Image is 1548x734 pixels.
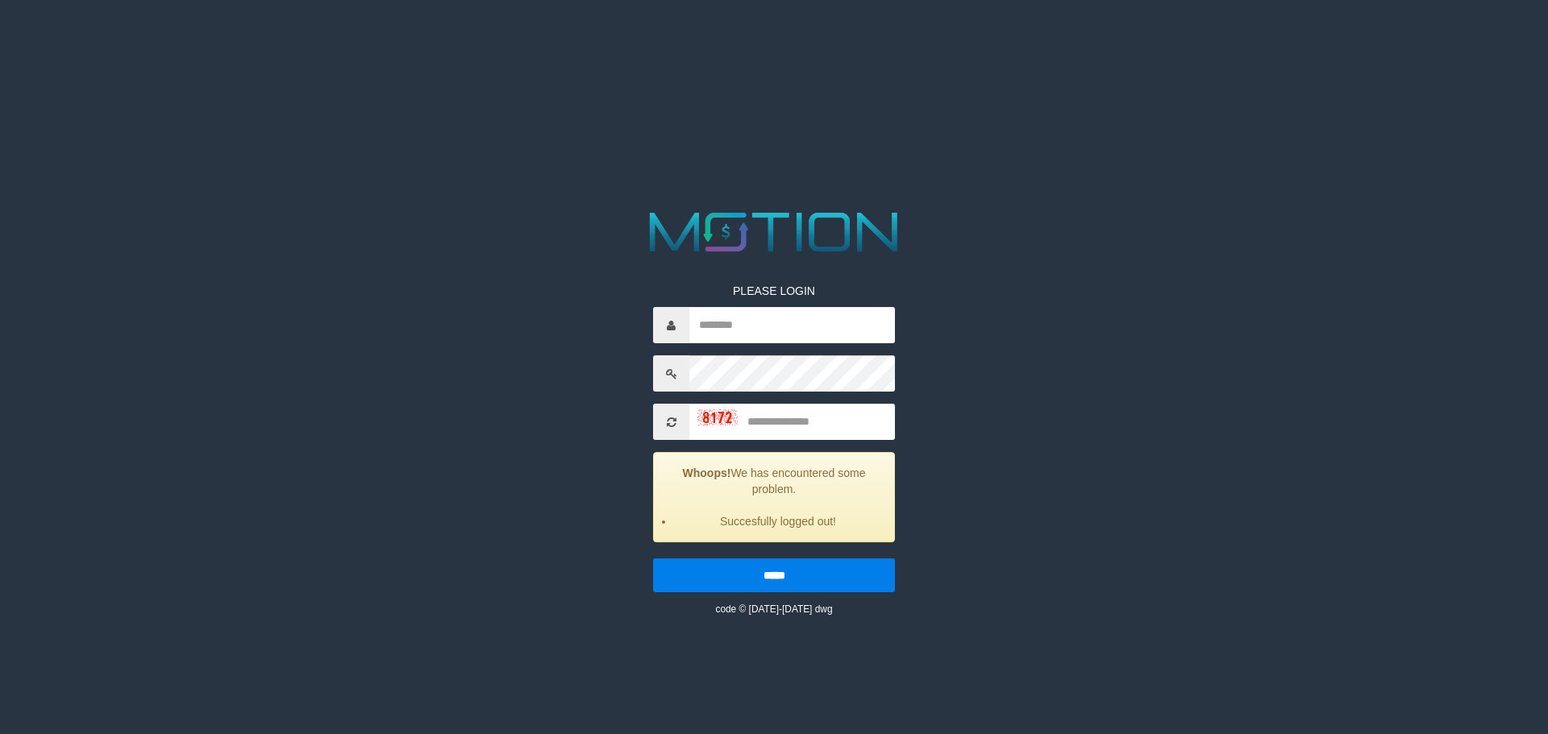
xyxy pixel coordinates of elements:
[639,205,909,259] img: MOTION_logo.png
[674,513,882,529] li: Succesfully logged out!
[715,603,832,615] small: code © [DATE]-[DATE] dwg
[653,452,895,542] div: We has encountered some problem.
[697,409,738,425] img: captcha
[653,283,895,299] p: PLEASE LOGIN
[683,467,731,479] strong: Whoops!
